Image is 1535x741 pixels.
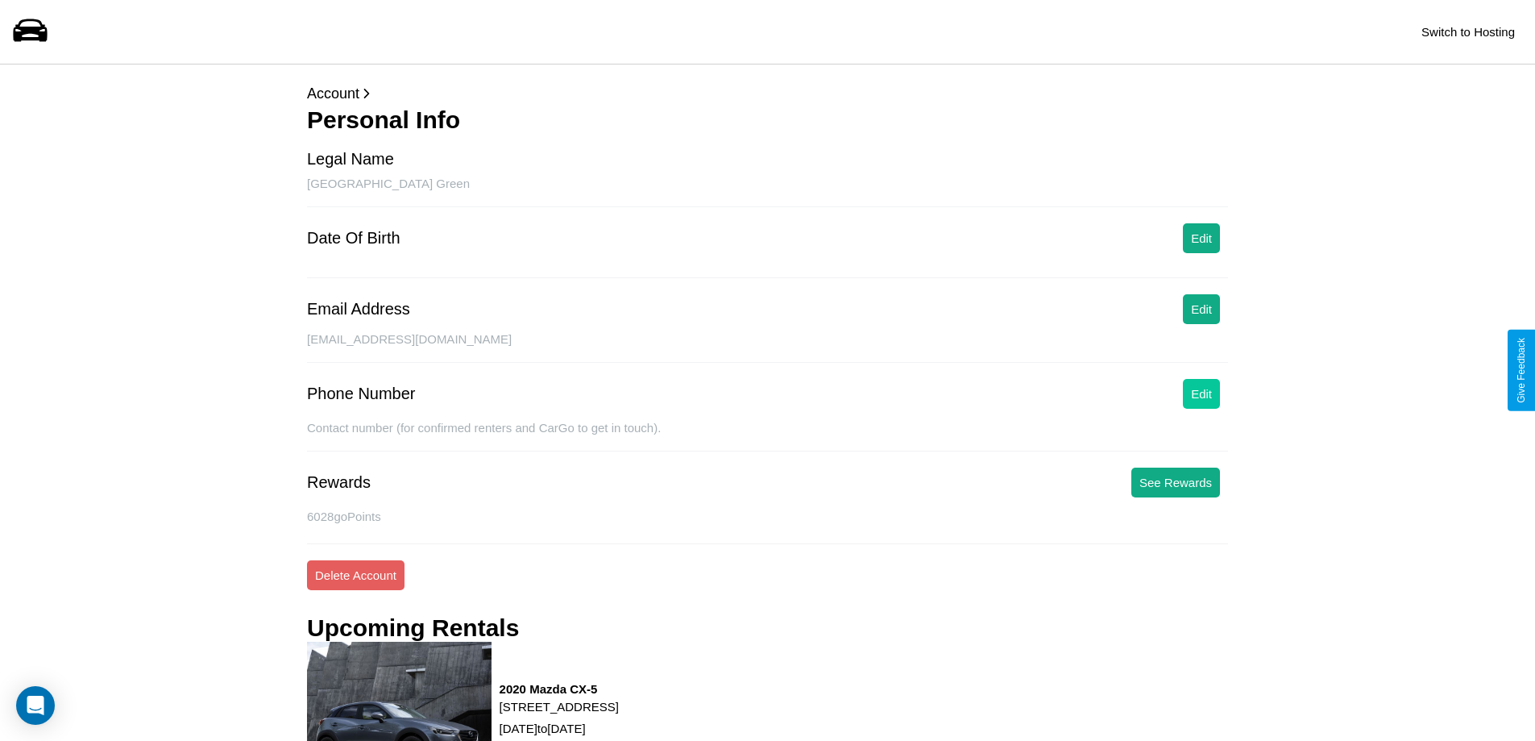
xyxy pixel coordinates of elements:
div: Open Intercom Messenger [16,686,55,725]
div: [EMAIL_ADDRESS][DOMAIN_NAME] [307,332,1228,363]
button: Edit [1183,379,1220,409]
div: Legal Name [307,150,394,169]
div: Phone Number [307,385,416,403]
div: Rewards [307,473,371,492]
div: Contact number (for confirmed renters and CarGo to get in touch). [307,421,1228,452]
div: [GEOGRAPHIC_DATA] Green [307,177,1228,207]
button: Edit [1183,294,1220,324]
p: [DATE] to [DATE] [500,718,619,739]
p: [STREET_ADDRESS] [500,696,619,718]
button: See Rewards [1131,468,1220,497]
button: Switch to Hosting [1413,17,1523,47]
div: Email Address [307,300,410,318]
h3: Personal Info [307,106,1228,134]
h3: Upcoming Rentals [307,614,519,642]
h3: 2020 Mazda CX-5 [500,682,619,696]
p: 6028 goPoints [307,506,1228,527]
div: Give Feedback [1516,338,1527,403]
button: Edit [1183,223,1220,253]
div: Date Of Birth [307,229,400,248]
button: Delete Account [307,560,404,590]
p: Account [307,81,1228,106]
